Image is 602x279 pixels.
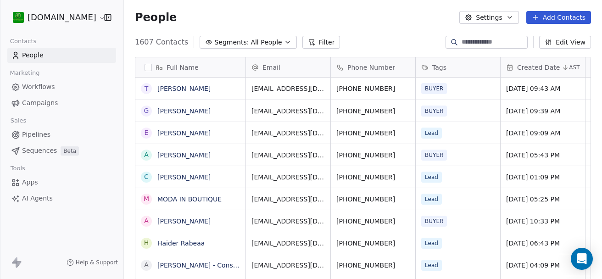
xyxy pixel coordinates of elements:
[526,11,591,24] button: Add Contacts
[569,64,580,71] span: AST
[251,128,325,138] span: [EMAIL_ADDRESS][DOMAIN_NAME]
[459,11,518,24] button: Settings
[336,217,410,226] span: [PHONE_NUMBER]
[13,12,24,23] img: 439216937_921727863089572_7037892552807592703_n%20(1).jpg
[251,261,325,270] span: [EMAIL_ADDRESS][DOMAIN_NAME]
[157,240,205,247] a: Haider Rabeaa
[421,194,442,205] span: Lead
[506,217,580,226] span: [DATE] 10:33 PM
[144,260,149,270] div: A
[539,36,591,49] button: Edit View
[251,38,282,47] span: All People
[506,261,580,270] span: [DATE] 04:09 PM
[432,63,446,72] span: Tags
[416,57,500,77] div: Tags
[506,195,580,204] span: [DATE] 05:25 PM
[302,36,340,49] button: Filter
[22,98,58,108] span: Campaigns
[421,128,442,139] span: Lead
[6,34,40,48] span: Contacts
[251,84,325,93] span: [EMAIL_ADDRESS][DOMAIN_NAME]
[6,114,30,128] span: Sales
[251,151,325,160] span: [EMAIL_ADDRESS][DOMAIN_NAME]
[7,191,116,206] a: AI Agents
[506,84,580,93] span: [DATE] 09:43 AM
[22,50,44,60] span: People
[421,83,447,94] span: BUYER
[506,239,580,248] span: [DATE] 06:43 PM
[251,106,325,116] span: [EMAIL_ADDRESS][DOMAIN_NAME]
[506,173,580,182] span: [DATE] 01:09 PM
[144,172,149,182] div: C
[157,107,211,115] a: [PERSON_NAME]
[28,11,96,23] span: [DOMAIN_NAME]
[7,143,116,158] a: SequencesBeta
[157,129,211,137] a: [PERSON_NAME]
[251,173,325,182] span: [EMAIL_ADDRESS][DOMAIN_NAME]
[157,173,211,181] a: [PERSON_NAME]
[506,128,580,138] span: [DATE] 09:09 AM
[7,48,116,63] a: People
[336,128,410,138] span: [PHONE_NUMBER]
[251,195,325,204] span: [EMAIL_ADDRESS][DOMAIN_NAME]
[145,84,149,94] div: T
[571,248,593,270] div: Open Intercom Messenger
[506,106,580,116] span: [DATE] 09:39 AM
[331,57,415,77] div: Phone Number
[157,195,222,203] a: MODA IN BOUTIQUE
[214,38,249,47] span: Segments:
[347,63,395,72] span: Phone Number
[157,262,266,269] a: [PERSON_NAME] - Constantinidou
[144,216,149,226] div: Α
[421,216,447,227] span: BUYER
[7,95,116,111] a: Campaigns
[421,106,447,117] span: BUYER
[167,63,199,72] span: Full Name
[157,218,211,225] a: [PERSON_NAME]
[135,11,177,24] span: People
[145,128,149,138] div: E
[336,195,410,204] span: [PHONE_NUMBER]
[22,130,50,139] span: Pipelines
[144,238,149,248] div: H
[501,57,585,77] div: Created DateAST
[7,79,116,95] a: Workflows
[421,238,442,249] span: Lead
[22,82,55,92] span: Workflows
[144,150,149,160] div: A
[336,239,410,248] span: [PHONE_NUMBER]
[251,217,325,226] span: [EMAIL_ADDRESS][DOMAIN_NAME]
[76,259,118,266] span: Help & Support
[421,172,442,183] span: Lead
[246,57,330,77] div: Email
[11,10,98,25] button: [DOMAIN_NAME]
[61,146,79,156] span: Beta
[135,37,188,48] span: 1607 Contacts
[336,173,410,182] span: [PHONE_NUMBER]
[144,194,149,204] div: M
[336,84,410,93] span: [PHONE_NUMBER]
[6,162,29,175] span: Tools
[67,259,118,266] a: Help & Support
[6,66,44,80] span: Marketing
[22,194,53,203] span: AI Agents
[7,175,116,190] a: Apps
[262,63,280,72] span: Email
[135,57,245,77] div: Full Name
[144,106,149,116] div: G
[336,261,410,270] span: [PHONE_NUMBER]
[251,239,325,248] span: [EMAIL_ADDRESS][DOMAIN_NAME]
[157,85,211,92] a: [PERSON_NAME]
[421,260,442,271] span: Lead
[7,127,116,142] a: Pipelines
[157,151,211,159] a: [PERSON_NAME]
[421,150,447,161] span: BUYER
[517,63,560,72] span: Created Date
[22,178,38,187] span: Apps
[506,151,580,160] span: [DATE] 05:43 PM
[336,151,410,160] span: [PHONE_NUMBER]
[336,106,410,116] span: [PHONE_NUMBER]
[22,146,57,156] span: Sequences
